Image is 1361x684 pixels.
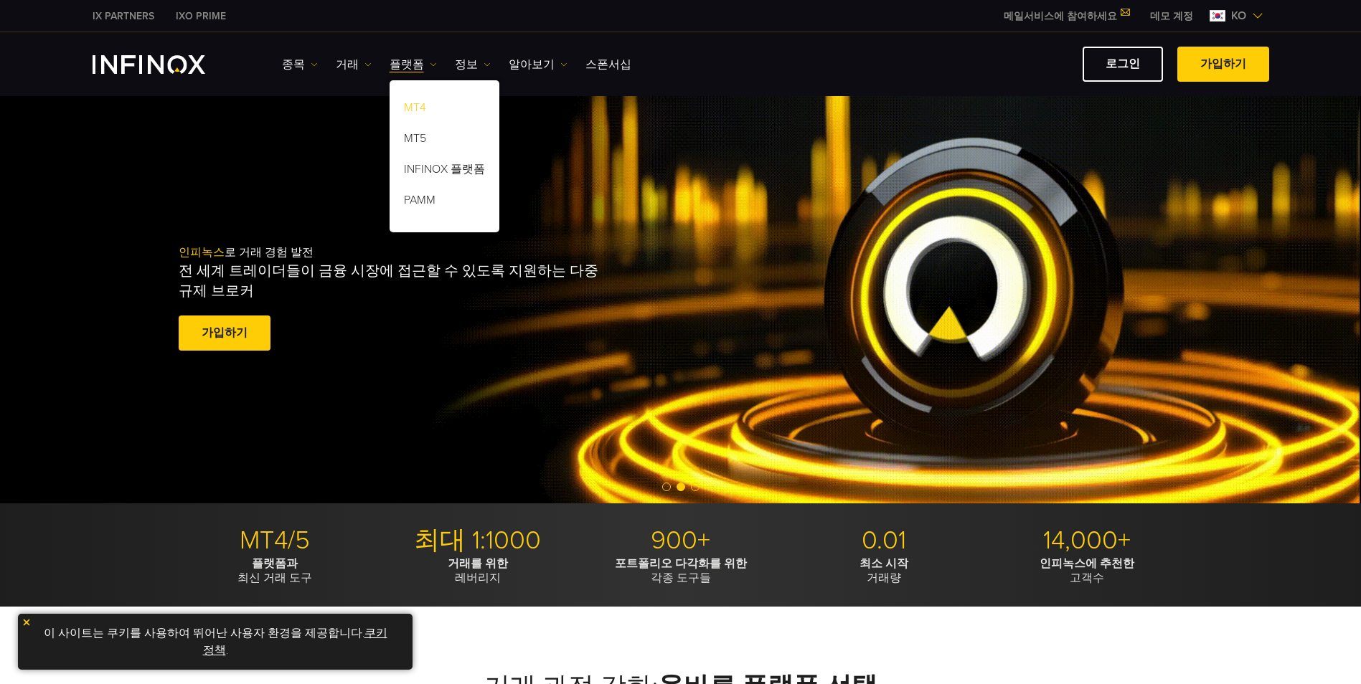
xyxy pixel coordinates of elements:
[179,222,711,377] div: 로 거래 경험 발전
[585,56,631,73] a: 스폰서십
[455,56,491,73] a: 정보
[662,483,671,491] span: Go to slide 1
[1225,7,1252,24] span: ko
[390,95,499,125] a: MT4
[93,55,239,74] a: INFINOX Logo
[179,261,605,301] p: 전 세계 트레이더들이 금융 시장에 접근할 수 있도록 지원하는 다중 규제 브로커
[390,156,499,187] a: INFINOX 플랫폼
[509,56,568,73] a: 알아보기
[448,556,508,571] strong: 거래를 위한
[677,483,685,491] span: Go to slide 2
[382,556,574,585] p: 레버리지
[991,525,1183,556] p: 14,000+
[991,556,1183,585] p: 고객수
[179,525,371,556] p: MT4/5
[788,525,980,556] p: 0.01
[390,187,499,218] a: PAMM
[788,556,980,585] p: 거래량
[82,9,165,24] a: INFINOX
[282,56,318,73] a: 종목
[615,556,747,571] strong: 포트폴리오 다각화를 위한
[585,525,777,556] p: 900+
[1177,47,1269,82] a: 가입하기
[993,10,1139,22] a: 메일서비스에 참여하세요
[179,556,371,585] p: 최신 거래 도구
[860,556,908,571] strong: 최소 시작
[336,56,372,73] a: 거래
[25,621,405,662] p: 이 사이트는 쿠키를 사용하여 뛰어난 사용자 환경을 제공합니다. .
[165,9,237,24] a: INFINOX
[179,245,225,260] span: 인피녹스
[179,315,270,351] a: 가입하기
[1139,9,1204,24] a: INFINOX MENU
[585,556,777,585] p: 각종 도구들
[1040,556,1134,571] strong: 인피녹스에 추천한
[390,56,437,73] a: 플랫폼
[1083,47,1163,82] a: 로그인
[390,125,499,156] a: MT5
[252,556,298,571] strong: 플랫폼과
[22,617,32,627] img: yellow close icon
[382,525,574,556] p: 최대 1:1000
[691,483,700,491] span: Go to slide 3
